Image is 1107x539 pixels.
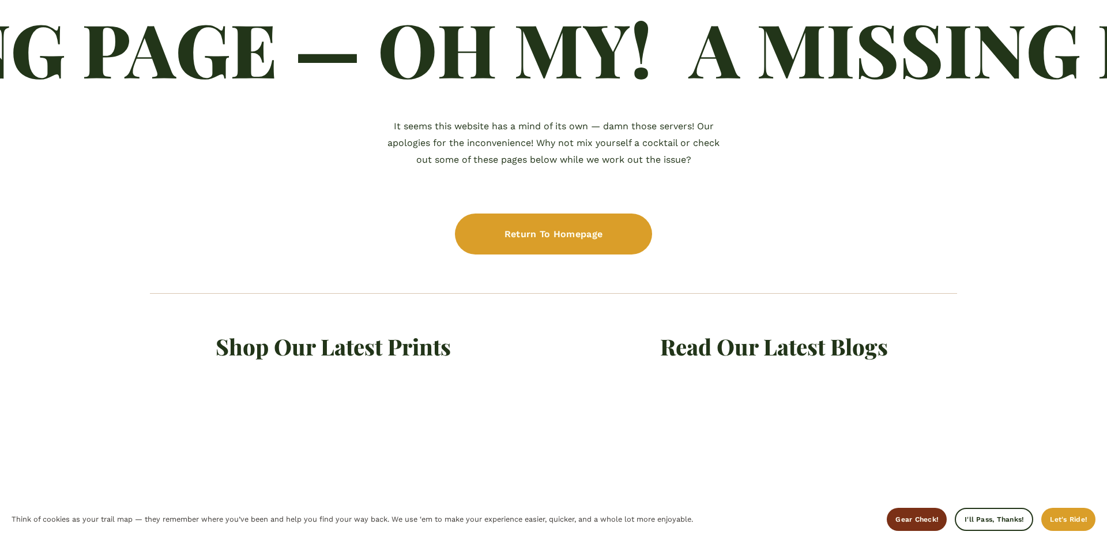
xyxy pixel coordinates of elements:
button: Gear Check! [887,508,947,531]
button: I'll Pass, Thanks! [955,508,1033,531]
span: Gear Check! [895,515,938,523]
p: It seems this website has a mind of its own — damn those servers! Our apologies for the inconveni... [387,118,720,168]
span: Let's Ride! [1050,515,1087,523]
span: I'll Pass, Thanks! [965,515,1023,523]
h2: Read Our Latest Blogs [590,332,957,361]
button: Let's Ride! [1041,508,1095,531]
p: Think of cookies as your trail map — they remember where you’ve been and help you find your way b... [12,512,693,526]
h2: Shop Our Latest Prints [150,332,517,361]
a: Return To Homepage [455,214,652,254]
